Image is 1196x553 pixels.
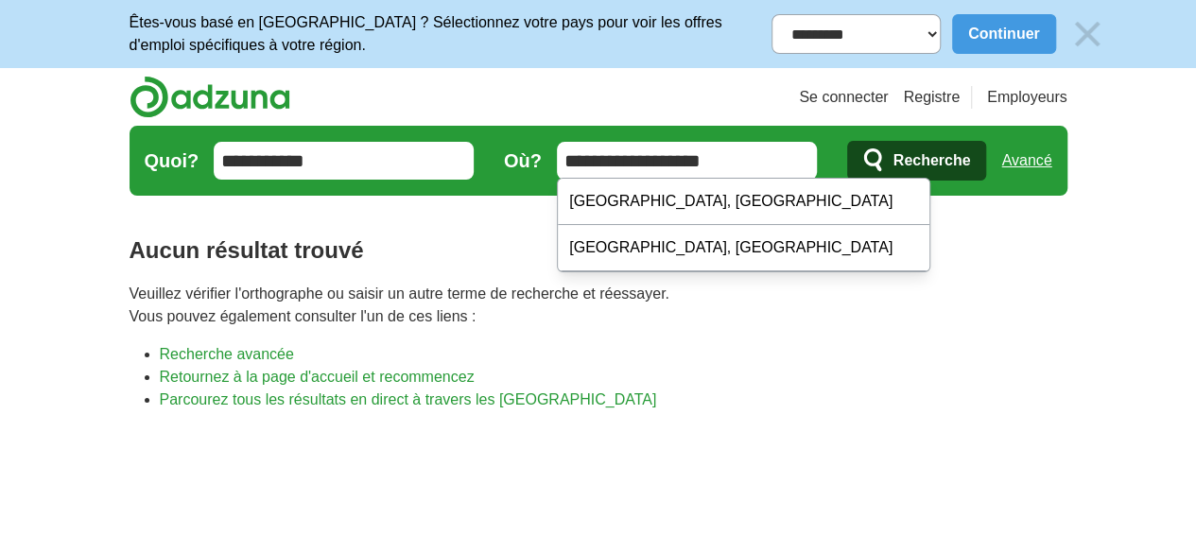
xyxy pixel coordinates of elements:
[569,239,893,255] font: [GEOGRAPHIC_DATA], [GEOGRAPHIC_DATA]
[130,308,477,324] font: Vous pouvez également consulter l'un de ces liens :
[799,89,888,105] font: Se connecter
[569,193,893,209] font: [GEOGRAPHIC_DATA], [GEOGRAPHIC_DATA]
[968,26,1040,42] font: Continuer
[1001,152,1051,168] font: Avancé
[987,89,1066,105] font: Employeurs
[903,89,960,105] font: Registre
[160,391,657,407] a: Parcourez tous les résultats en direct à travers les [GEOGRAPHIC_DATA]
[145,150,199,171] font: Quoi?
[160,369,475,385] a: Retournez à la page d'accueil et recommencez
[130,237,364,263] font: Aucun résultat trouvé
[799,86,888,109] a: Se connecter
[1067,14,1107,54] img: icon_close_no_bg.svg
[504,150,542,171] font: Où?
[952,14,1056,54] button: Continuer
[160,346,294,362] a: Recherche avancée
[903,86,960,109] a: Registre
[847,141,987,181] button: Recherche
[987,86,1066,109] a: Employeurs
[1001,142,1051,180] a: Avancé
[130,285,669,302] font: Veuillez vérifier l'orthographe ou saisir un autre terme de recherche et réessayer.
[130,14,722,53] font: Êtes-vous basé en [GEOGRAPHIC_DATA] ? Sélectionnez votre pays pour voir les offres d'emploi spéci...
[893,152,971,168] font: Recherche
[130,76,290,118] img: Logo d'Adzuna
